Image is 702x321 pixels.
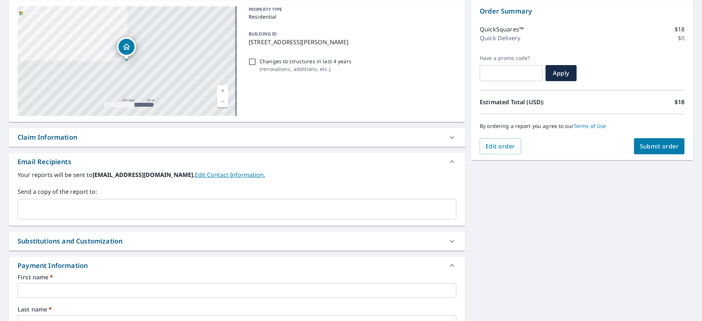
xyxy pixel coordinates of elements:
[675,98,684,106] p: $18
[546,65,577,81] button: Apply
[480,55,543,61] label: Have a promo code?
[9,128,465,147] div: Claim Information
[675,25,684,34] p: $18
[9,257,465,274] div: Payment Information
[480,25,524,34] p: QuickSquares™
[18,261,91,271] div: Payment Information
[18,187,456,196] label: Send a copy of the report to:
[217,96,228,107] a: Current Level 17, Zoom Out
[480,138,521,154] button: Edit order
[480,98,582,106] p: Estimated Total (USD):
[117,37,136,60] div: Dropped pin, building 1, Residential property, 29561 East Dr Bethany Beach, DE 19930
[260,65,351,73] p: ( renovations, additions, etc. )
[18,132,77,142] div: Claim Information
[486,142,515,150] span: Edit order
[18,236,122,246] div: Substitutions and Customization
[480,6,684,16] p: Order Summary
[249,38,453,46] p: [STREET_ADDRESS][PERSON_NAME]
[93,171,195,179] b: [EMAIL_ADDRESS][DOMAIN_NAME].
[9,232,465,250] div: Substitutions and Customization
[551,69,571,77] span: Apply
[18,157,71,167] div: Email Recipients
[18,170,456,179] label: Your reports will be sent to
[678,34,684,42] p: $0
[18,306,456,312] label: Last name
[249,13,453,20] p: Residential
[217,85,228,96] a: Current Level 17, Zoom In
[195,171,265,179] a: EditContactInfo
[249,6,453,13] p: PROPERTY TYPE
[260,57,351,65] p: Changes to structures in last 4 years
[480,123,684,129] p: By ordering a report you agree to our
[640,142,679,150] span: Submit order
[634,138,685,154] button: Submit order
[9,153,465,170] div: Email Recipients
[574,122,606,129] a: Terms of Use
[249,31,277,37] p: BUILDING ID
[18,274,456,280] label: First name
[480,34,520,42] p: Quick Delivery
